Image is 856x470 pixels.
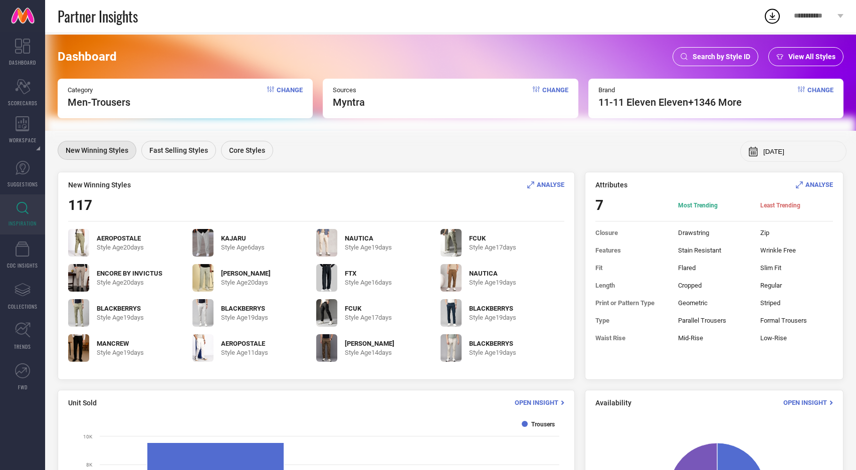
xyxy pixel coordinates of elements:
[68,399,97,407] span: Unit Sold
[469,349,516,356] span: Style Age 19 days
[441,299,462,327] img: fAEhPpKk_a44d586656bc4a028f686d6840a988b9.jpg
[595,399,631,407] span: Availability
[345,305,392,312] span: FCUK
[595,334,668,342] span: Waist Rise
[9,136,37,144] span: WORKSPACE
[441,264,462,292] img: kCj5OhiT_7c6d08f7f9144906bbb41efa703fd43b.jpg
[595,299,668,307] span: Print or Pattern Type
[8,180,38,188] span: SUGGESTIONS
[8,303,38,310] span: COLLECTIONS
[97,340,144,347] span: MANCREW
[441,334,462,362] img: xquZ47Tr_817d162182c74e209a627d66512d2f8f.jpg
[221,279,271,286] span: Style Age 20 days
[83,434,93,439] text: 10K
[595,229,668,237] span: Closure
[598,86,742,94] span: Brand
[527,180,564,189] div: Analyse
[595,181,627,189] span: Attributes
[97,349,144,356] span: Style Age 19 days
[221,314,268,321] span: Style Age 19 days
[18,383,28,391] span: FWD
[277,86,303,108] span: Change
[97,234,144,242] span: AEROPOSTALE
[598,96,742,108] span: 11-11 eleven eleven +1346 More
[760,282,833,289] span: Regular
[678,282,751,289] span: Cropped
[763,7,781,25] div: Open download list
[345,270,392,277] span: FTX
[68,86,130,94] span: Category
[14,343,31,350] span: TRENDS
[760,247,833,254] span: Wrinkle Free
[760,317,833,324] span: Formal Trousers
[221,244,265,251] span: Style Age 6 days
[345,279,392,286] span: Style Age 16 days
[469,314,516,321] span: Style Age 19 days
[7,262,38,269] span: CDC INSIGHTS
[678,334,751,342] span: Mid-Rise
[97,244,144,251] span: Style Age 20 days
[763,148,838,155] input: Select month
[595,197,668,213] span: 7
[333,86,365,94] span: Sources
[469,340,516,347] span: BLACKBERRYS
[192,264,213,292] img: 4kY82Bsy_8d1c80b095ae437b9a1100336c288d47.jpg
[68,334,89,362] img: ho9E0pzI_4a683458776d49ba8ac433d4d349ae26.jpg
[68,299,89,327] img: lT1XGgyI_718f622da7064dbf98690bbb4e1f0b6c.jpg
[783,399,827,406] span: Open Insight
[345,314,392,321] span: Style Age 17 days
[515,398,564,407] div: Open Insight
[796,180,833,189] div: Analyse
[678,264,751,272] span: Flared
[58,50,117,64] span: Dashboard
[678,201,751,209] span: Most Trending
[760,299,833,307] span: Striped
[68,181,131,189] span: New Winning Styles
[221,234,265,242] span: KAJARU
[68,264,89,292] img: 7tdufmxu_acbdfaf1fffb46879b32d713575bced7.jpg
[783,398,833,407] div: Open Insight
[221,305,268,312] span: BLACKBERRYS
[693,53,750,61] span: Search by Style ID
[537,181,564,188] span: ANALYSE
[515,399,558,406] span: Open Insight
[58,6,138,27] span: Partner Insights
[97,314,144,321] span: Style Age 19 days
[760,229,833,237] span: Zip
[678,317,751,324] span: Parallel Trousers
[469,270,516,277] span: NAUTICA
[68,197,92,213] span: 117
[595,247,668,254] span: Features
[595,264,668,272] span: Fit
[531,421,555,428] text: Trousers
[316,299,337,327] img: qfNPJeK1_b3476222b1fa49a3b53ac68e1e5c8530.jpg
[229,146,265,154] span: Core Styles
[9,219,37,227] span: INSPIRATION
[333,96,365,108] span: myntra
[9,59,36,66] span: DASHBOARD
[345,244,392,251] span: Style Age 19 days
[97,279,162,286] span: Style Age 20 days
[192,299,213,327] img: AGFUBMkG_83bd4ab4dd074fe997d09f27ebfefccd.jpg
[316,229,337,257] img: 55CD7Q23_a507dcb73d8e43358ea0167ec994b74b.jpg
[316,264,337,292] img: 1QpmSoSi_9842bbb80839428195d0c05650ea5ac6.jpg
[192,229,213,257] img: b5hXqiqS_92c77eec510b4b4d9dce50feb97d477a.jpg
[595,282,668,289] span: Length
[595,317,668,324] span: Type
[316,334,337,362] img: yYdgWGWr_6a891739433240208af45959279a2985.jpg
[86,462,93,467] text: 8K
[788,53,835,61] span: View All Styles
[807,86,833,108] span: Change
[441,229,462,257] img: TU1PovOc_73e67061c4eb423489c6b6848548228e.jpg
[678,299,751,307] span: Geometric
[221,270,271,277] span: [PERSON_NAME]
[469,244,516,251] span: Style Age 17 days
[221,340,268,347] span: AEROPOSTALE
[149,146,208,154] span: Fast Selling Styles
[678,229,751,237] span: Drawstring
[760,334,833,342] span: Low-Rise
[8,99,38,107] span: SCORECARDS
[469,305,516,312] span: BLACKBERRYS
[68,96,130,108] span: Men-Trousers
[469,279,516,286] span: Style Age 19 days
